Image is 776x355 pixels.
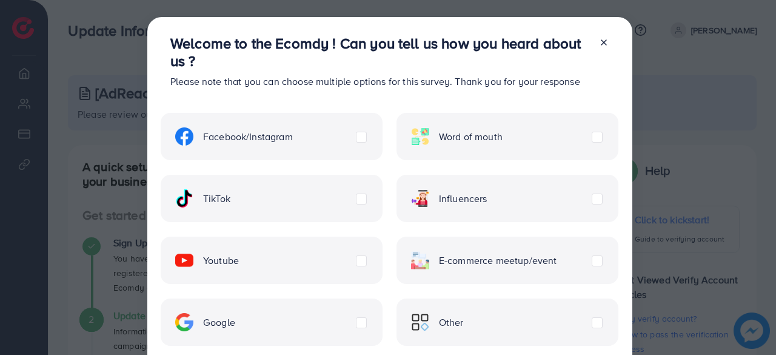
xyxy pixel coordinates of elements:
[175,127,193,146] img: ic-facebook.134605ef.svg
[411,189,429,208] img: ic-influencers.a620ad43.svg
[411,313,429,331] img: ic-other.99c3e012.svg
[203,254,239,268] span: Youtube
[175,189,193,208] img: ic-tiktok.4b20a09a.svg
[170,74,589,89] p: Please note that you can choose multiple options for this survey. Thank you for your response
[175,251,193,269] img: ic-youtube.715a0ca2.svg
[411,251,429,269] img: ic-ecommerce.d1fa3848.svg
[439,130,503,144] span: Word of mouth
[170,35,589,70] h3: Welcome to the Ecomdy ! Can you tell us how you heard about us ?
[175,313,193,331] img: ic-google.5bdd9b68.svg
[203,316,235,330] span: Google
[203,130,293,144] span: Facebook/Instagram
[439,192,487,206] span: Influencers
[439,254,557,268] span: E-commerce meetup/event
[439,316,464,330] span: Other
[203,192,230,206] span: TikTok
[411,127,429,146] img: ic-word-of-mouth.a439123d.svg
